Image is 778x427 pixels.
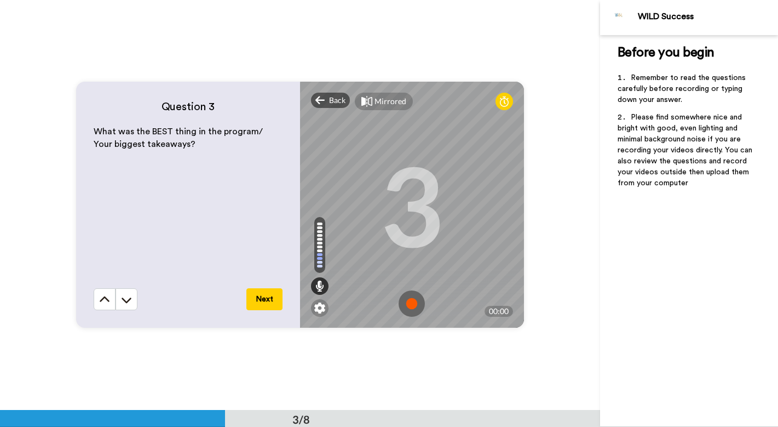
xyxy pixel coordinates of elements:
span: Before you begin [618,46,714,59]
div: WILD Success [638,12,777,22]
img: ic_record_start.svg [399,291,425,317]
span: Remember to read the questions carefully before recording or typing down your answer. [618,74,748,104]
img: Profile Image [606,4,632,31]
span: Back [329,95,345,106]
div: Mirrored [374,96,406,107]
div: 3 [380,164,443,246]
img: ic_gear.svg [314,303,325,314]
button: Next [246,288,283,310]
div: Back [311,93,350,108]
div: 00:00 [485,306,513,317]
span: What was the BEST thing in the program/ Your biggest takeaways? [94,127,265,149]
h4: Question 3 [94,99,283,115]
div: 3/8 [275,412,327,427]
span: Please find somewhere nice and bright with good, even lighting and minimal background noise if yo... [618,113,754,187]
